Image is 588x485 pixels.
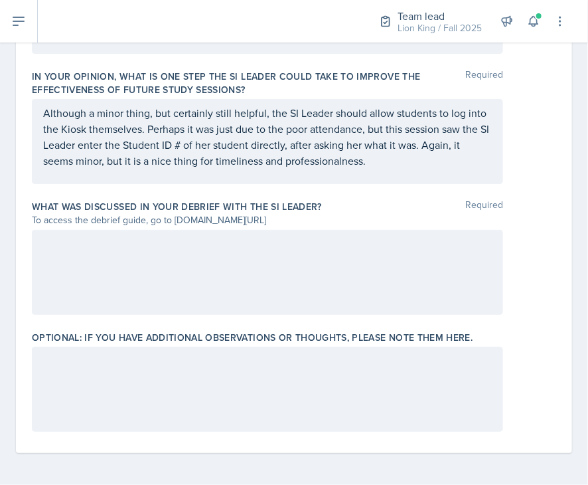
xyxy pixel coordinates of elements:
label: Optional: If you have additional observations or thoughts, please note them here. [32,331,473,344]
div: Team lead [398,8,482,24]
span: Required [465,200,503,213]
label: In your opinion, what is ONE step the SI Leader could take to improve the effectiveness of future... [32,70,465,96]
div: Lion King / Fall 2025 [398,21,482,35]
p: Although a minor thing, but certainly still helpful, the SI Leader should allow students to log i... [43,105,492,169]
span: Required [465,70,503,96]
label: What was discussed in your debrief with the SI Leader? [32,200,322,213]
div: To access the debrief guide, go to [DOMAIN_NAME][URL] [32,213,503,227]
